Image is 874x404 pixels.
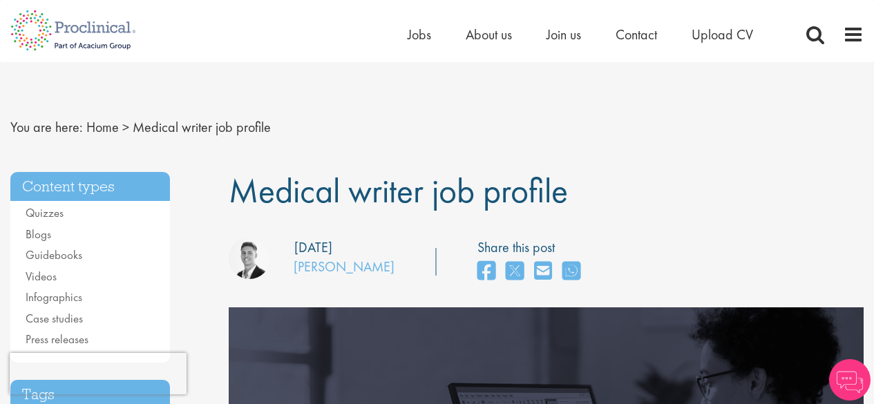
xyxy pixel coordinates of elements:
[506,257,524,287] a: share on twitter
[26,247,82,262] a: Guidebooks
[229,238,270,279] img: George Watson
[477,238,587,258] label: Share this post
[534,257,552,287] a: share on email
[26,331,88,347] a: Press releases
[10,118,83,136] span: You are here:
[829,359,871,401] img: Chatbot
[10,353,187,394] iframe: reCAPTCHA
[10,172,170,202] h3: Content types
[547,26,581,44] a: Join us
[86,118,119,136] a: breadcrumb link
[26,311,83,326] a: Case studies
[466,26,512,44] a: About us
[229,169,568,213] span: Medical writer job profile
[408,26,431,44] a: Jobs
[26,289,82,305] a: Infographics
[133,118,271,136] span: Medical writer job profile
[26,205,64,220] a: Quizzes
[477,257,495,287] a: share on facebook
[692,26,753,44] a: Upload CV
[616,26,657,44] a: Contact
[122,118,129,136] span: >
[26,269,57,284] a: Videos
[562,257,580,287] a: share on whats app
[294,238,332,258] div: [DATE]
[26,227,51,242] a: Blogs
[294,258,395,276] a: [PERSON_NAME]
